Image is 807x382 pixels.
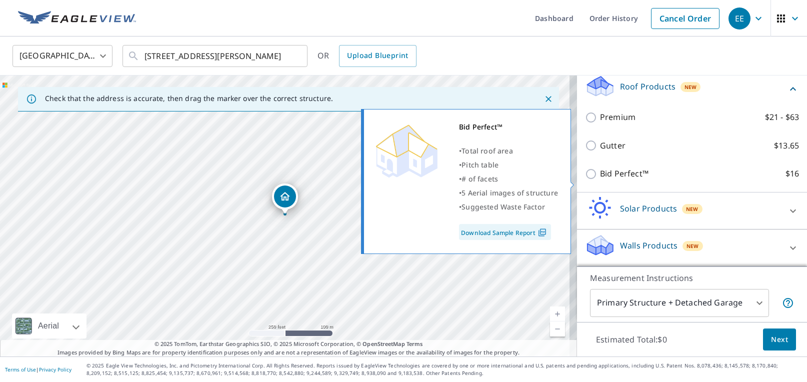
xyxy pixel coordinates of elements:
[585,74,799,103] div: Roof ProductsNew
[339,45,416,67] a: Upload Blueprint
[347,49,408,62] span: Upload Blueprint
[765,111,799,123] p: $21 - $63
[406,340,423,347] a: Terms
[18,11,136,26] img: EV Logo
[459,158,558,172] div: •
[35,313,62,338] div: Aerial
[686,242,699,250] span: New
[550,321,565,336] a: Current Level 17, Zoom Out
[600,111,635,123] p: Premium
[459,144,558,158] div: •
[585,196,799,225] div: Solar ProductsNew
[620,239,677,251] p: Walls Products
[728,7,750,29] div: EE
[585,233,799,262] div: Walls ProductsNew
[461,146,513,155] span: Total roof area
[620,80,675,92] p: Roof Products
[785,167,799,180] p: $16
[461,202,545,211] span: Suggested Waste Factor
[459,200,558,214] div: •
[12,42,112,70] div: [GEOGRAPHIC_DATA]
[461,174,498,183] span: # of facets
[5,366,36,373] a: Terms of Use
[362,340,404,347] a: OpenStreetMap
[782,297,794,309] span: Your report will include the primary structure and a detached garage if one exists.
[535,228,549,237] img: Pdf Icon
[12,313,86,338] div: Aerial
[461,188,558,197] span: 5 Aerial images of structure
[317,45,416,67] div: OR
[272,183,298,214] div: Dropped pin, building 1, Residential property, 1383 S Chamberlain Blvd North Port, FL 34286
[5,366,71,372] p: |
[459,224,551,240] a: Download Sample Report
[588,328,675,350] p: Estimated Total: $0
[461,160,498,169] span: Pitch table
[600,167,648,180] p: Bid Perfect™
[686,205,698,213] span: New
[459,120,558,134] div: Bid Perfect™
[550,306,565,321] a: Current Level 17, Zoom In
[45,94,333,103] p: Check that the address is accurate, then drag the marker over the correct structure.
[590,272,794,284] p: Measurement Instructions
[459,186,558,200] div: •
[144,42,287,70] input: Search by address or latitude-longitude
[771,333,788,346] span: Next
[459,172,558,186] div: •
[684,83,697,91] span: New
[86,362,802,377] p: © 2025 Eagle View Technologies, Inc. and Pictometry International Corp. All Rights Reserved. Repo...
[651,8,719,29] a: Cancel Order
[620,202,677,214] p: Solar Products
[590,289,769,317] div: Primary Structure + Detached Garage
[371,120,441,180] img: Premium
[154,340,423,348] span: © 2025 TomTom, Earthstar Geographics SIO, © 2025 Microsoft Corporation, ©
[774,139,799,152] p: $13.65
[600,139,625,152] p: Gutter
[542,92,555,105] button: Close
[39,366,71,373] a: Privacy Policy
[763,328,796,351] button: Next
